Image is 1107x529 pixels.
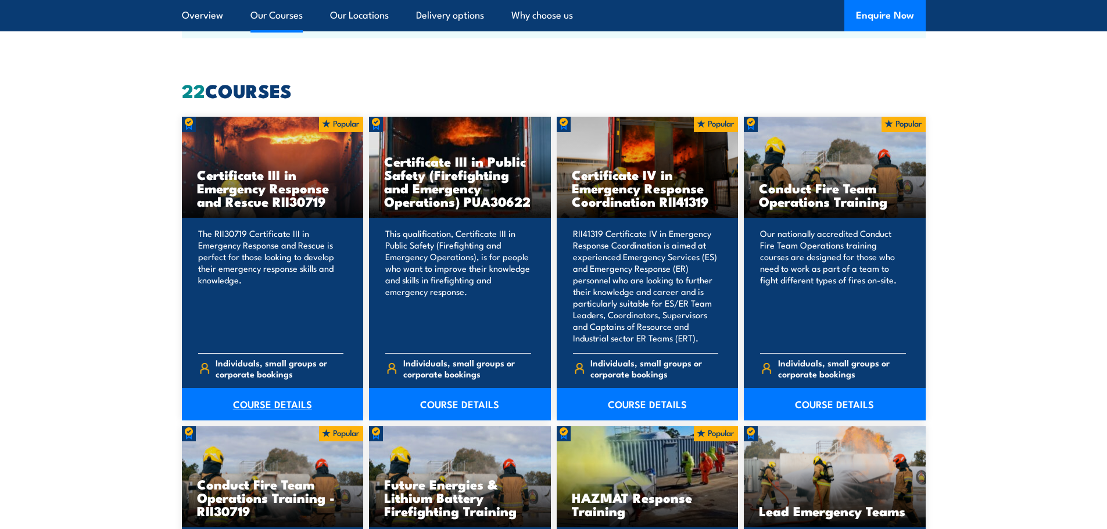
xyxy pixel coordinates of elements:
[744,388,926,420] a: COURSE DETAILS
[182,82,926,98] h2: COURSES
[573,228,719,344] p: RII41319 Certificate IV in Emergency Response Coordination is aimed at experienced Emergency Serv...
[759,504,911,517] h3: Lead Emergency Teams
[385,228,531,344] p: This qualification, Certificate III in Public Safety (Firefighting and Emergency Operations), is ...
[759,181,911,208] h3: Conduct Fire Team Operations Training
[590,357,718,379] span: Individuals, small groups or corporate bookings
[216,357,343,379] span: Individuals, small groups or corporate bookings
[403,357,531,379] span: Individuals, small groups or corporate bookings
[760,228,906,344] p: Our nationally accredited Conduct Fire Team Operations training courses are designed for those wh...
[197,477,349,517] h3: Conduct Fire Team Operations Training - RII30719
[182,75,205,105] strong: 22
[384,477,536,517] h3: Future Energies & Lithium Battery Firefighting Training
[572,168,723,208] h3: Certificate IV in Emergency Response Coordination RII41319
[197,168,349,208] h3: Certificate III in Emergency Response and Rescue RII30719
[572,491,723,517] h3: HAZMAT Response Training
[182,388,364,420] a: COURSE DETAILS
[198,228,344,344] p: The RII30719 Certificate III in Emergency Response and Rescue is perfect for those looking to dev...
[369,388,551,420] a: COURSE DETAILS
[557,388,739,420] a: COURSE DETAILS
[778,357,906,379] span: Individuals, small groups or corporate bookings
[384,154,536,208] h3: Certificate III in Public Safety (Firefighting and Emergency Operations) PUA30622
